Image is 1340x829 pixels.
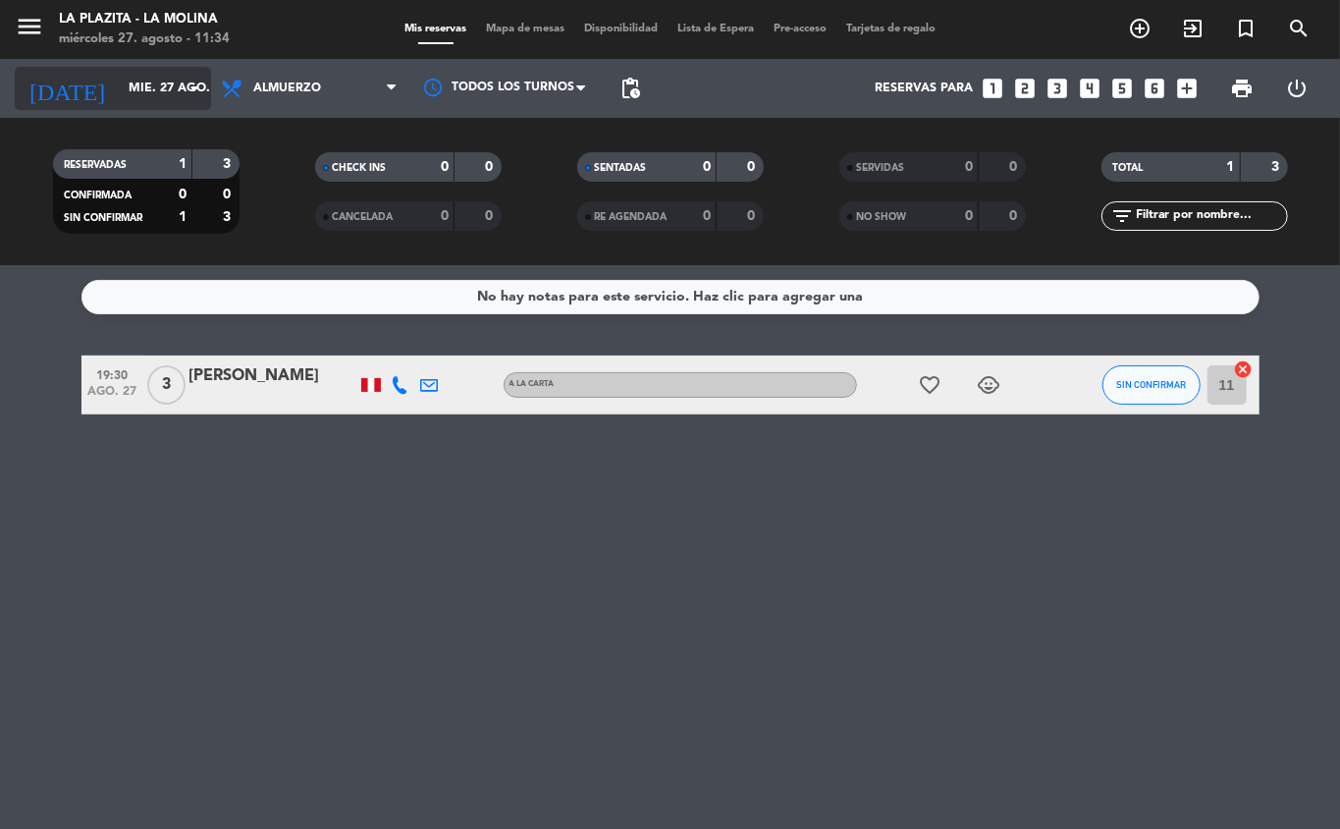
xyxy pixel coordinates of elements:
i: looks_two [1013,76,1039,101]
strong: 1 [179,157,187,171]
span: A la carta [509,380,555,388]
span: RESERVADAS [65,160,128,170]
strong: 0 [441,160,449,174]
strong: 0 [441,209,449,223]
strong: 0 [223,188,235,201]
span: CHECK INS [333,163,387,173]
strong: 0 [965,209,973,223]
strong: 0 [485,209,497,223]
strong: 3 [223,157,235,171]
span: ago. 27 [88,385,137,408]
span: Mis reservas [395,24,476,34]
span: Mapa de mesas [476,24,574,34]
span: SENTADAS [595,163,647,173]
span: SIN CONFIRMAR [65,213,143,223]
span: NO SHOW [857,212,907,222]
div: No hay notas para este servicio. Haz clic para agregar una [477,286,863,308]
button: SIN CONFIRMAR [1102,365,1201,405]
span: RE AGENDADA [595,212,668,222]
strong: 0 [965,160,973,174]
strong: 0 [703,160,711,174]
i: looks_4 [1078,76,1103,101]
i: looks_one [981,76,1006,101]
i: arrow_drop_down [183,77,206,100]
strong: 1 [1227,160,1235,174]
i: power_settings_new [1286,77,1310,100]
i: favorite_border [919,373,942,397]
i: add_circle_outline [1128,17,1152,40]
input: Filtrar por nombre... [1135,205,1287,227]
strong: 0 [1009,209,1021,223]
span: pending_actions [618,77,642,100]
i: search [1287,17,1311,40]
span: Reservas para [876,82,974,95]
strong: 0 [747,209,759,223]
i: looks_6 [1143,76,1168,101]
i: looks_5 [1110,76,1136,101]
span: Almuerzo [253,82,321,95]
strong: 0 [179,188,187,201]
div: LOG OUT [1269,59,1325,118]
span: SIN CONFIRMAR [1116,379,1186,390]
span: Tarjetas de regalo [836,24,945,34]
strong: 0 [1009,160,1021,174]
strong: 0 [485,160,497,174]
span: 3 [147,365,186,405]
span: Disponibilidad [574,24,668,34]
i: menu [15,12,44,41]
strong: 0 [747,160,759,174]
span: Pre-acceso [764,24,836,34]
i: [DATE] [15,67,119,110]
strong: 3 [223,210,235,224]
i: turned_in_not [1234,17,1258,40]
i: exit_to_app [1181,17,1205,40]
i: child_care [978,373,1001,397]
strong: 3 [1271,160,1283,174]
span: 19:30 [88,362,137,385]
div: La Plazita - La Molina [59,10,230,29]
button: menu [15,12,44,48]
span: CONFIRMADA [65,191,133,200]
i: cancel [1234,359,1254,379]
i: add_box [1175,76,1201,101]
span: Lista de Espera [668,24,764,34]
span: SERVIDAS [857,163,905,173]
span: TOTAL [1113,163,1144,173]
div: miércoles 27. agosto - 11:34 [59,29,230,49]
span: CANCELADA [333,212,394,222]
i: looks_3 [1045,76,1071,101]
span: print [1230,77,1254,100]
i: filter_list [1111,204,1135,228]
div: [PERSON_NAME] [189,363,356,389]
strong: 1 [179,210,187,224]
strong: 0 [703,209,711,223]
